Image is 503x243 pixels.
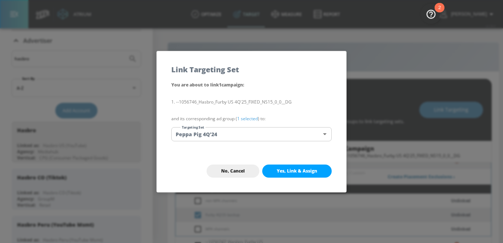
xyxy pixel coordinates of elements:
[171,115,332,123] p: and its corresponding ad group ( ) to:
[171,98,332,106] li: --1056746_Hasbro_Furby US 4Q'25_FIXED_NS15_0_0__DG
[171,81,332,89] p: You are about to link 1 campaign :
[421,4,441,24] button: Open Resource Center, 2 new notifications
[262,165,332,178] button: Yes, Link & Assign
[438,8,441,17] div: 2
[171,127,332,141] div: Peppa Pig 4Q'24
[237,116,258,122] a: 1 selected
[221,168,245,174] span: No, Cancel
[207,165,259,178] button: No, Cancel
[171,66,239,73] h5: Link Targeting Set
[277,168,317,174] span: Yes, Link & Assign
